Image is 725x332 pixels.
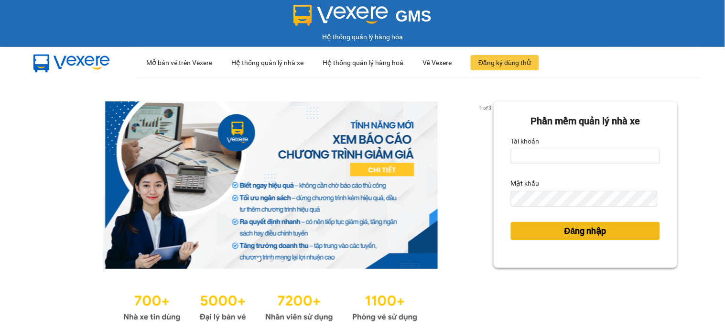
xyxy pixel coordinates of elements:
label: Tài khoản [511,133,540,149]
div: Mở bán vé trên Vexere [146,47,212,78]
p: 1 of 3 [477,101,494,114]
button: Đăng nhập [511,222,660,240]
button: Đăng ký dùng thử [471,55,539,70]
img: Statistics.png [123,288,418,324]
label: Mật khẩu [511,176,540,191]
img: logo 2 [293,5,388,26]
span: GMS [396,7,432,25]
img: mbUUG5Q.png [24,47,119,78]
div: Hệ thống quản lý hàng hoá [323,47,403,78]
div: Về Vexere [422,47,452,78]
span: Đăng nhập [564,224,606,238]
li: slide item 1 [257,257,261,261]
div: Hệ thống quản lý hàng hóa [2,32,723,42]
div: Hệ thống quản lý nhà xe [231,47,303,78]
input: Mật khẩu [511,191,658,206]
button: next slide / item [480,101,494,269]
span: Đăng ký dùng thử [478,57,531,68]
li: slide item 2 [269,257,272,261]
div: Phần mềm quản lý nhà xe [511,114,660,129]
input: Tài khoản [511,149,660,164]
li: slide item 3 [280,257,284,261]
button: previous slide / item [48,101,61,269]
a: GMS [293,14,432,22]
